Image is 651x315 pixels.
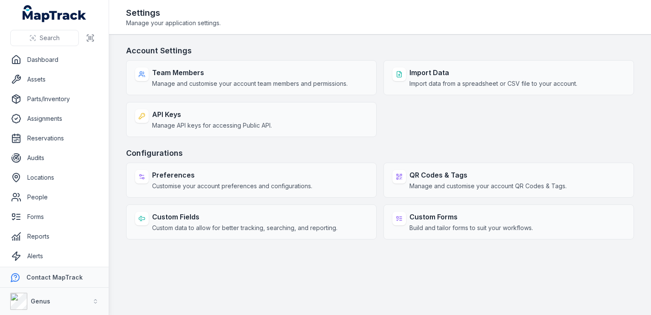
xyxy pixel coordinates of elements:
a: API KeysManage API keys for accessing Public API. [126,102,377,137]
a: Parts/Inventory [7,90,102,108]
a: Custom FormsBuild and tailor forms to suit your workflows. [383,204,634,239]
strong: Team Members [152,67,348,78]
strong: Genus [31,297,50,305]
strong: Preferences [152,170,312,180]
strong: Custom Forms [409,212,533,222]
span: Manage API keys for accessing Public API. [152,121,272,130]
strong: Custom Fields [152,212,337,222]
a: Audits [7,149,102,166]
a: QR Codes & TagsManage and customise your account QR Codes & Tags. [383,163,634,198]
span: Manage and customise your account QR Codes & Tags. [409,182,567,190]
a: MapTrack [23,5,86,22]
a: Team MembersManage and customise your account team members and permissions. [126,60,377,95]
h3: Account Settings [126,45,634,57]
a: Dashboard [7,51,102,68]
span: Custom data to allow for better tracking, searching, and reporting. [152,224,337,232]
span: Manage and customise your account team members and permissions. [152,79,348,88]
a: Locations [7,169,102,186]
a: People [7,189,102,206]
button: Search [10,30,79,46]
a: Assets [7,71,102,88]
span: Build and tailor forms to suit your workflows. [409,224,533,232]
span: Search [40,34,60,42]
strong: Contact MapTrack [26,274,83,281]
a: Custom FieldsCustom data to allow for better tracking, searching, and reporting. [126,204,377,239]
h2: Settings [126,7,221,19]
a: Forms [7,208,102,225]
a: Assignments [7,110,102,127]
span: Customise your account preferences and configurations. [152,182,312,190]
a: Reports [7,228,102,245]
span: Manage your application settings. [126,19,221,27]
span: Import data from a spreadsheet or CSV file to your account. [409,79,577,88]
strong: API Keys [152,109,272,120]
a: Alerts [7,248,102,265]
a: Import DataImport data from a spreadsheet or CSV file to your account. [383,60,634,95]
a: PreferencesCustomise your account preferences and configurations. [126,163,377,198]
h3: Configurations [126,147,634,159]
strong: Import Data [409,67,577,78]
a: Reservations [7,130,102,147]
strong: QR Codes & Tags [409,170,567,180]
